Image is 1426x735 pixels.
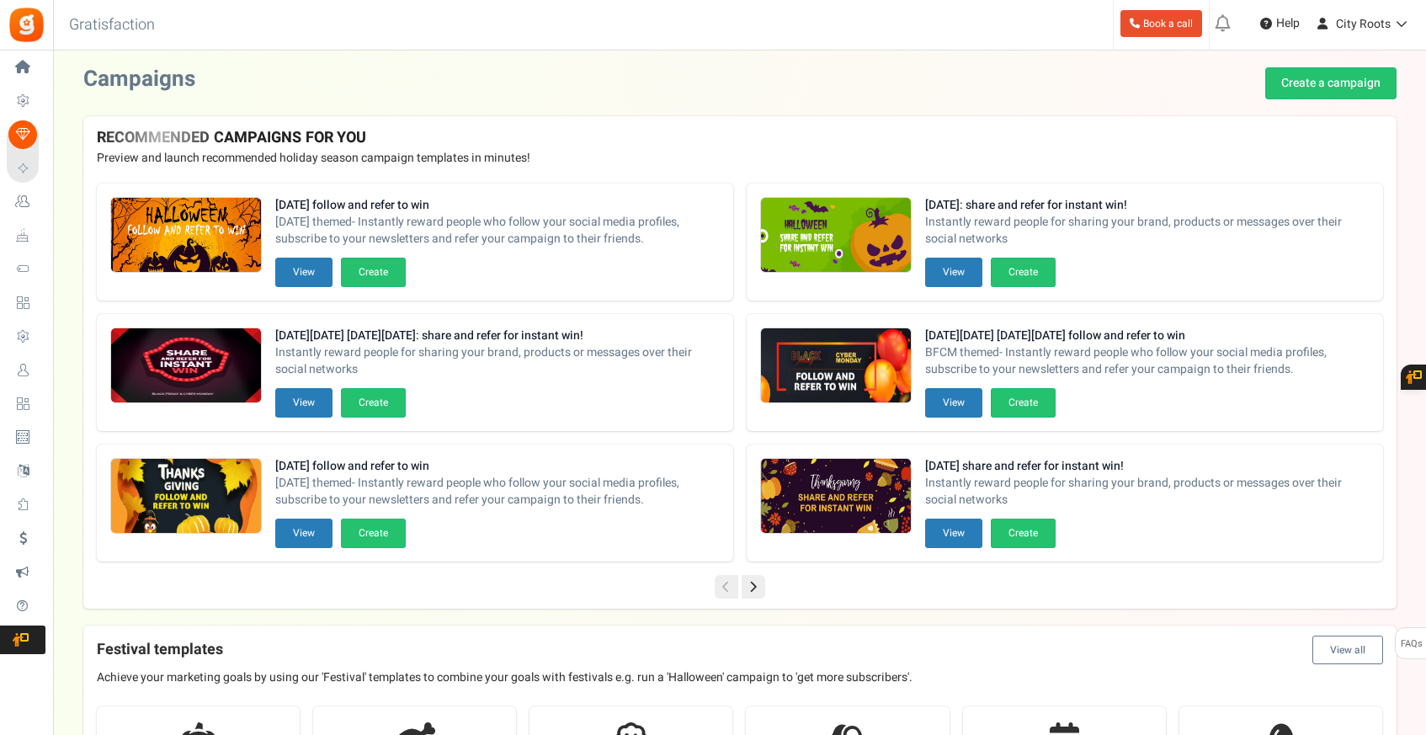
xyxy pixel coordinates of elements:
span: [DATE] themed- Instantly reward people who follow your social media profiles, subscribe to your n... [275,214,720,248]
button: Create [341,388,406,418]
button: View [275,388,333,418]
button: View [925,258,982,287]
img: Recommended Campaigns [111,459,261,535]
img: Recommended Campaigns [761,328,911,404]
span: FAQs [1400,628,1423,660]
a: Book a call [1120,10,1202,37]
button: Create [341,258,406,287]
img: Recommended Campaigns [761,198,911,274]
p: Achieve your marketing goals by using our 'Festival' templates to combine your goals with festiva... [97,669,1383,686]
h3: Gratisfaction [51,8,173,42]
button: View all [1312,636,1383,664]
button: Create [991,388,1056,418]
a: Help [1253,10,1306,37]
button: Create [341,519,406,548]
img: Gratisfaction [8,6,45,44]
button: View [275,258,333,287]
img: Recommended Campaigns [111,328,261,404]
img: Recommended Campaigns [111,198,261,274]
a: Create a campaign [1265,67,1397,99]
button: View [925,388,982,418]
strong: [DATE]: share and refer for instant win! [925,197,1370,214]
span: [DATE] themed- Instantly reward people who follow your social media profiles, subscribe to your n... [275,475,720,509]
span: BFCM themed- Instantly reward people who follow your social media profiles, subscribe to your new... [925,344,1370,378]
span: Help [1272,15,1300,32]
strong: [DATE] follow and refer to win [275,197,720,214]
button: Create [991,519,1056,548]
button: View [275,519,333,548]
h4: RECOMMENDED CAMPAIGNS FOR YOU [97,130,1383,146]
img: Recommended Campaigns [761,459,911,535]
span: Instantly reward people for sharing your brand, products or messages over their social networks [275,344,720,378]
strong: [DATE] follow and refer to win [275,458,720,475]
button: View [925,519,982,548]
span: City Roots [1336,15,1391,33]
strong: [DATE] share and refer for instant win! [925,458,1370,475]
span: Instantly reward people for sharing your brand, products or messages over their social networks [925,214,1370,248]
span: Instantly reward people for sharing your brand, products or messages over their social networks [925,475,1370,509]
h2: Campaigns [83,67,195,92]
strong: [DATE][DATE] [DATE][DATE]: share and refer for instant win! [275,328,720,344]
strong: [DATE][DATE] [DATE][DATE] follow and refer to win [925,328,1370,344]
p: Preview and launch recommended holiday season campaign templates in minutes! [97,150,1383,167]
h4: Festival templates [97,636,1383,664]
button: Create [991,258,1056,287]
